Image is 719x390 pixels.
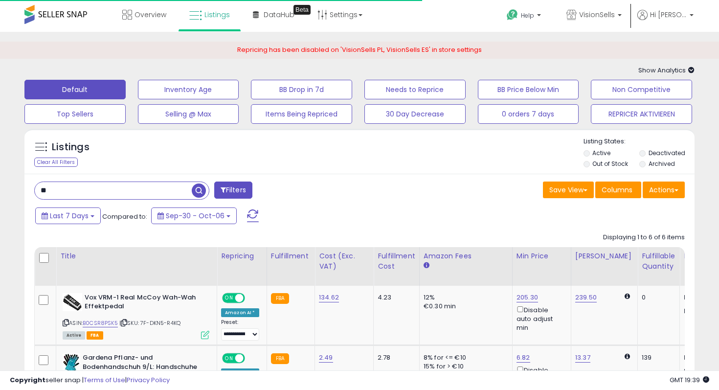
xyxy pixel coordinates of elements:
[221,308,259,317] div: Amazon AI *
[592,149,610,157] label: Active
[319,353,333,363] a: 2.49
[221,251,263,261] div: Repricing
[138,104,239,124] button: Selling @ Max
[34,158,78,167] div: Clear All Filters
[85,293,203,314] b: Vox VRM-1 Real McCoy Wah-Wah Effektpedal
[244,354,259,363] span: OFF
[319,293,339,302] a: 134.62
[517,304,563,333] div: Disable auto adjust min
[24,104,126,124] button: Top Sellers
[83,319,118,327] a: B0CSR8PSK5
[517,251,567,261] div: Min Price
[602,185,632,195] span: Columns
[244,294,259,302] span: OFF
[591,104,692,124] button: REPRICER AKTIVIEREN
[151,207,237,224] button: Sep-30 - Oct-06
[251,104,352,124] button: Items Being Repriced
[575,293,597,302] a: 239.50
[575,353,590,363] a: 13.37
[649,149,685,157] label: Deactivated
[102,212,147,221] span: Compared to:
[506,9,518,21] i: Get Help
[223,354,235,363] span: ON
[24,80,126,99] button: Default
[424,251,508,261] div: Amazon Fees
[424,261,429,270] small: Amazon Fees.
[521,11,534,20] span: Help
[293,5,311,15] div: Tooltip anchor
[63,331,85,340] span: All listings currently available for purchase on Amazon
[10,376,170,385] div: seller snap | |
[63,353,80,373] img: 41ziW9LjqSL._SL40_.jpg
[264,10,294,20] span: DataHub
[637,10,694,32] a: Hi [PERSON_NAME]
[166,211,225,221] span: Sep-30 - Oct-06
[378,251,415,272] div: Fulfillment Cost
[595,182,641,198] button: Columns
[135,10,166,20] span: Overview
[603,233,685,242] div: Displaying 1 to 6 of 6 items
[378,353,412,362] div: 2.78
[119,319,180,327] span: | SKU: 7F-DKN5-R4KQ
[642,353,672,362] div: 139
[575,251,633,261] div: [PERSON_NAME]
[271,251,311,261] div: Fulfillment
[271,353,289,364] small: FBA
[50,211,89,221] span: Last 7 Days
[642,293,672,302] div: 0
[584,137,695,146] p: Listing States:
[478,80,579,99] button: BB Price Below Min
[591,80,692,99] button: Non Competitive
[319,251,369,272] div: Cost (Exc. VAT)
[52,140,90,154] h5: Listings
[10,375,45,385] strong: Copyright
[271,293,289,304] small: FBA
[35,207,101,224] button: Last 7 Days
[138,80,239,99] button: Inventory Age
[670,375,709,385] span: 2025-10-14 19:39 GMT
[60,251,213,261] div: Title
[223,294,235,302] span: ON
[517,293,538,302] a: 205.30
[592,160,628,168] label: Out of Stock
[84,375,125,385] a: Terms of Use
[642,251,675,272] div: Fulfillable Quantity
[127,375,170,385] a: Privacy Policy
[517,353,530,363] a: 6.82
[579,10,615,20] span: VisionSells
[650,10,687,20] span: Hi [PERSON_NAME]
[214,182,252,199] button: Filters
[424,353,505,362] div: 8% for <= €10
[364,104,466,124] button: 30 Day Decrease
[424,293,505,302] div: 12%
[478,104,579,124] button: 0 orders 7 days
[643,182,685,198] button: Actions
[63,293,82,311] img: 41hp4i99MnL._SL40_.jpg
[251,80,352,99] button: BB Drop in 7d
[237,45,482,54] span: Repricing has been disabled on 'VisionSells PL, VisionSells ES' in store settings
[638,66,695,75] span: Show Analytics
[378,293,412,302] div: 4.23
[87,331,103,340] span: FBA
[499,1,551,32] a: Help
[364,80,466,99] button: Needs to Reprice
[649,160,675,168] label: Archived
[63,293,209,339] div: ASIN:
[204,10,230,20] span: Listings
[543,182,594,198] button: Save View
[424,302,505,311] div: €0.30 min
[221,319,259,341] div: Preset:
